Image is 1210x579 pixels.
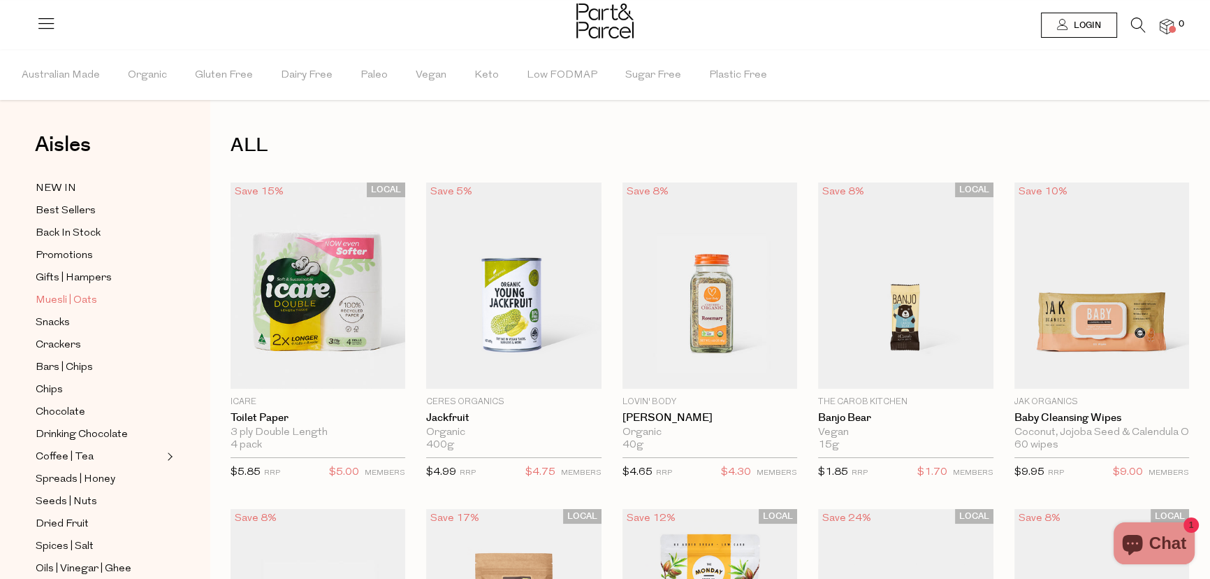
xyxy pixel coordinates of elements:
small: MEMBERS [757,469,797,477]
span: Organic [128,51,167,100]
div: Save 8% [1014,509,1065,528]
span: Back In Stock [36,225,101,242]
span: LOCAL [955,509,993,524]
span: 0 [1175,18,1188,31]
span: Paleo [360,51,388,100]
a: Drinking Chocolate [36,426,163,443]
span: Muesli | Oats [36,292,97,309]
small: RRP [264,469,280,477]
span: Promotions [36,248,93,264]
a: Coffee | Tea [36,448,163,466]
span: $5.85 [231,467,261,478]
span: Keto [474,51,499,100]
small: RRP [852,469,868,477]
span: $4.75 [525,464,555,482]
span: Seeds | Nuts [36,494,97,510]
img: Jackfruit [426,183,601,389]
div: Save 24% [818,509,875,528]
span: Dried Fruit [36,516,89,533]
a: Muesli | Oats [36,292,163,309]
span: 40g [622,439,643,452]
div: Save 12% [622,509,680,528]
div: Organic [426,427,601,439]
div: Organic [622,427,797,439]
a: [PERSON_NAME] [622,412,797,424]
span: 4 pack [231,439,262,452]
span: Spices | Salt [36,538,94,555]
a: Aisles [35,134,91,169]
span: 15g [818,439,839,452]
p: Ceres Organics [426,396,601,408]
a: Jackfruit [426,412,601,424]
span: 400g [426,439,454,452]
span: LOCAL [563,509,602,524]
span: Oils | Vinegar | Ghee [36,561,131,578]
a: Oils | Vinegar | Ghee [36,560,163,578]
span: $4.65 [622,467,653,478]
span: 60 wipes [1014,439,1058,452]
span: $9.00 [1113,464,1143,482]
img: Baby Cleansing Wipes [1014,183,1189,389]
span: Crackers [36,337,81,354]
a: Login [1041,13,1117,38]
img: Toilet Paper [231,183,405,389]
a: Back In Stock [36,224,163,242]
span: Vegan [416,51,446,100]
span: Aisles [35,129,91,160]
span: $9.95 [1014,467,1044,478]
div: Save 17% [426,509,483,528]
small: MEMBERS [953,469,993,477]
span: Gluten Free [195,51,253,100]
a: Promotions [36,247,163,264]
a: Best Sellers [36,202,163,220]
span: Chips [36,382,63,399]
div: Coconut, Jojoba Seed & Calendula Oil [1014,427,1189,439]
div: Save 5% [426,183,476,201]
a: Snacks [36,314,163,331]
div: 3 ply Double Length [231,427,405,439]
small: MEMBERS [365,469,405,477]
span: Chocolate [36,404,85,421]
button: Expand/Collapse Coffee | Tea [163,448,173,465]
div: Save 8% [818,183,868,201]
span: $1.85 [818,467,848,478]
span: Bars | Chips [36,359,93,376]
a: Spices | Salt [36,538,163,555]
span: LOCAL [759,509,797,524]
span: Sugar Free [625,51,681,100]
span: LOCAL [1151,509,1189,524]
img: Part&Parcel [576,3,634,38]
p: Lovin' Body [622,396,797,408]
span: Dairy Free [281,51,333,100]
a: Gifts | Hampers [36,269,163,287]
small: MEMBERS [561,469,602,477]
span: Coffee | Tea [36,449,94,466]
span: Login [1070,20,1101,31]
a: Toilet Paper [231,412,405,424]
div: Save 8% [622,183,673,201]
h1: ALL [231,129,1189,162]
img: Rosemary [622,183,797,389]
p: icare [231,396,405,408]
a: Spreads | Honey [36,471,163,488]
a: Crackers [36,336,163,354]
span: LOCAL [367,183,405,197]
img: Banjo Bear [818,183,993,389]
small: MEMBERS [1149,469,1189,477]
a: Baby Cleansing Wipes [1014,412,1189,424]
span: $1.70 [917,464,947,482]
span: Snacks [36,315,70,331]
small: RRP [656,469,672,477]
span: $4.99 [426,467,456,478]
span: Low FODMAP [527,51,597,100]
span: NEW IN [36,180,76,197]
span: Plastic Free [709,51,767,100]
a: Chips [36,381,163,399]
span: $4.30 [721,464,751,482]
div: Save 10% [1014,183,1072,201]
div: Vegan [818,427,993,439]
div: Save 15% [231,183,288,201]
a: Dried Fruit [36,515,163,533]
small: RRP [1048,469,1064,477]
span: LOCAL [955,183,993,197]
